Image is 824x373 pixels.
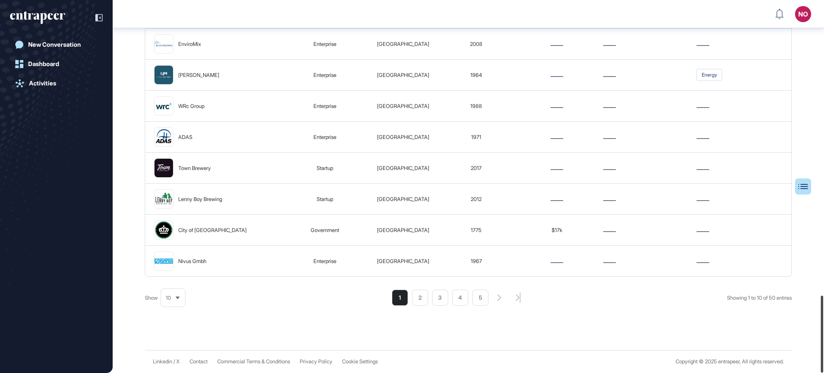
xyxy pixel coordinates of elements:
[377,165,429,171] span: [GEOGRAPHIC_DATA]
[10,75,103,91] a: Activities
[10,56,103,72] a: Dashboard
[392,290,408,306] li: 1
[173,358,175,365] span: /
[470,103,482,109] span: 1988
[154,221,173,239] img: image
[29,80,56,87] div: Activities
[471,227,482,233] span: 1775
[377,41,429,47] span: [GEOGRAPHIC_DATA]
[28,60,59,68] div: Dashboard
[154,66,173,84] img: image
[432,290,448,306] li: 3
[552,227,562,233] span: $17k
[178,257,206,265] div: Nivus Gmbh
[342,358,378,365] a: Cookie Settings
[154,128,173,146] img: image
[145,294,158,302] span: Show
[154,190,173,208] img: image
[178,195,222,203] div: Lenny Boy Brewing
[153,358,172,365] a: Linkedin
[28,41,81,48] div: New Conversation
[154,35,173,53] img: image
[412,290,428,306] li: 2
[795,6,811,22] button: NO
[313,72,336,78] span: enterprise
[377,72,429,78] span: [GEOGRAPHIC_DATA]
[178,102,204,110] div: WRc Group
[154,159,173,177] img: image
[178,71,219,79] div: [PERSON_NAME]
[10,37,103,53] a: New Conversation
[190,358,208,365] span: Contact
[377,134,429,140] span: [GEOGRAPHIC_DATA]
[313,134,336,140] span: enterprise
[178,133,192,141] div: ADAS
[497,294,501,301] div: search-pagination-next-button
[313,258,336,264] span: enterprise
[452,290,468,306] li: 4
[472,290,488,306] li: 5
[471,258,482,264] span: 1967
[178,164,211,172] div: Town Brewery
[377,196,429,202] span: [GEOGRAPHIC_DATA]
[470,41,482,47] span: 2008
[377,103,429,109] span: [GEOGRAPHIC_DATA]
[471,165,482,171] span: 2017
[470,72,482,78] span: 1964
[471,196,482,202] span: 2012
[300,358,332,365] a: Privacy Policy
[676,358,784,365] div: Copyright © 2025 entrapeer, All rights reserved.
[176,358,180,365] a: X
[313,41,336,47] span: enterprise
[178,226,247,234] div: City of [GEOGRAPHIC_DATA]
[317,196,333,202] span: startup
[313,103,336,109] span: enterprise
[178,40,201,48] div: EnviroMix
[377,227,429,233] span: [GEOGRAPHIC_DATA]
[311,227,339,233] span: government
[696,69,722,81] span: energy
[154,252,173,270] img: image
[317,165,333,171] span: startup
[166,295,171,301] span: 10
[516,292,521,303] div: search-pagination-last-page-button
[217,358,290,365] a: Commercial Terms & Conditions
[10,11,65,24] div: entrapeer-logo
[727,294,792,302] div: Showing 1 to 10 of 50 entries
[377,258,429,264] span: [GEOGRAPHIC_DATA]
[471,134,481,140] span: 1971
[154,97,173,115] img: image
